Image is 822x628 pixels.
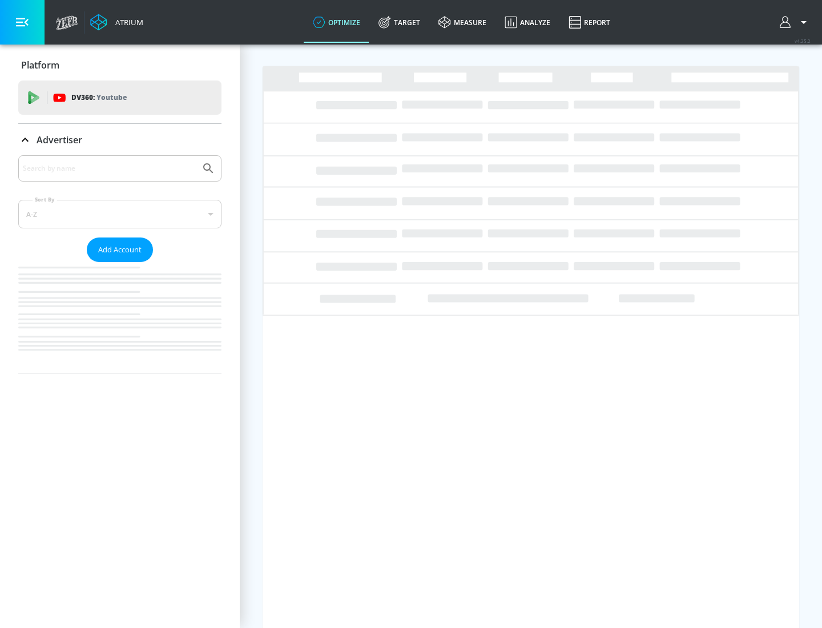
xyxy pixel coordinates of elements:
p: DV360: [71,91,127,104]
label: Sort By [33,196,57,203]
a: Report [559,2,619,43]
a: Atrium [90,14,143,31]
div: Advertiser [18,155,221,373]
p: Platform [21,59,59,71]
p: Advertiser [37,134,82,146]
button: Add Account [87,237,153,262]
a: measure [429,2,495,43]
div: DV360: Youtube [18,80,221,115]
input: Search by name [23,161,196,176]
div: Platform [18,49,221,81]
span: v 4.25.2 [795,38,811,44]
a: Target [369,2,429,43]
div: Advertiser [18,124,221,156]
div: A-Z [18,200,221,228]
div: Atrium [111,17,143,27]
nav: list of Advertiser [18,262,221,373]
a: optimize [304,2,369,43]
a: Analyze [495,2,559,43]
span: Add Account [98,243,142,256]
p: Youtube [96,91,127,103]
